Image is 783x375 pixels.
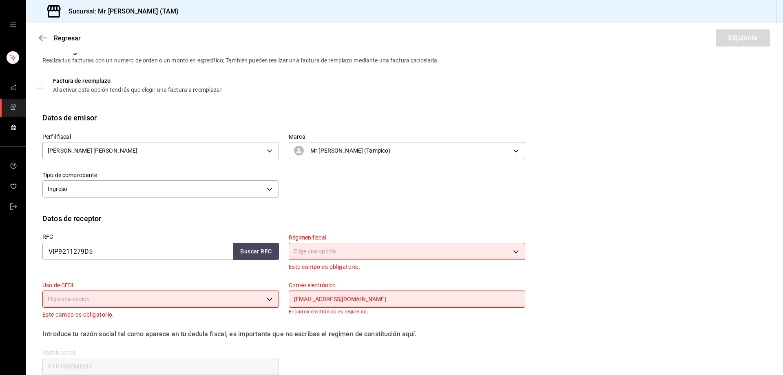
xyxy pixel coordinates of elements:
div: [PERSON_NAME] [PERSON_NAME] [42,142,279,159]
label: Marca [289,134,525,140]
div: Factura de reemplazo [53,78,222,84]
span: Ingreso [48,185,67,193]
div: Datos de receptor [42,213,101,224]
label: RFC [42,234,279,240]
div: Datos de emisor [42,112,97,123]
div: Introduce tu razón social tal como aparece en tu ćedula fiscal, es importante que no escribas el ... [42,329,525,339]
p: El correo electrónico es requerido. [289,309,525,315]
span: Regresar [54,34,81,42]
span: Mr [PERSON_NAME] (Tampico) [310,146,390,155]
p: Este campo es obligatorio. [42,310,279,320]
button: Regresar [39,34,81,42]
label: Razón social [42,350,279,355]
label: Uso de CFDI [42,282,279,288]
div: Al activar esta opción tendrás que elegir una factura a reemplazar [53,87,222,93]
button: open drawer [10,21,16,28]
label: Correo electrónico [289,282,525,288]
h3: Sucursal: Mr [PERSON_NAME] (TAM) [62,7,179,16]
div: Elige una opción [289,243,525,260]
label: Perfil fiscal [42,134,279,140]
label: Tipo de comprobante [42,172,279,178]
div: Elige una opción [42,291,279,308]
button: Buscar RFC [233,243,279,260]
p: Este campo es obligatorio. [289,262,525,272]
div: Realiza tus facturas con un numero de orden o un monto en especifico; También puedes realizar una... [42,56,767,65]
label: Régimen fiscal [289,235,525,240]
